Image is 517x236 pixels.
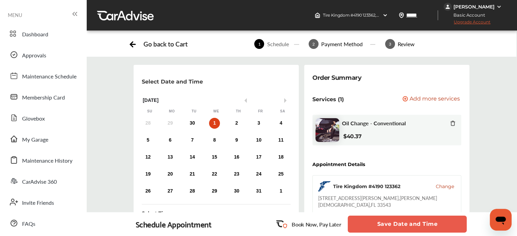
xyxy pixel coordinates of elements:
img: header-divider.bc55588e.svg [437,10,438,20]
div: Choose Sunday, October 19th, 2025 [142,169,153,180]
a: Glovebox [6,109,80,127]
div: Sa [279,109,286,114]
span: Membership Card [22,93,65,102]
span: 9:00 am [340,211,359,219]
img: header-home-logo.8d720a4f.svg [315,13,320,18]
div: Choose Tuesday, October 28th, 2025 [187,186,198,197]
div: Choose Saturday, November 1st, 2025 [275,186,286,197]
div: [PERSON_NAME] [453,4,495,10]
div: Choose Thursday, October 30th, 2025 [231,186,242,197]
div: [STREET_ADDRESS][PERSON_NAME] , [PERSON_NAME][DEMOGRAPHIC_DATA] , FL 33543 [318,195,455,208]
div: Not available Monday, September 29th, 2025 [165,118,176,129]
div: We [213,109,220,114]
div: Choose Sunday, October 26th, 2025 [142,186,153,197]
img: oil-change-thumb.jpg [315,118,339,142]
div: Review [395,40,417,48]
a: CarAdvise 360 [6,172,80,190]
span: Maintenance History [22,157,72,165]
div: Not available Sunday, September 28th, 2025 [142,118,153,129]
span: 3 [385,39,395,49]
div: Choose Tuesday, October 7th, 2025 [187,135,198,146]
a: Approvals [6,46,80,63]
div: Go back to Cart [143,40,187,48]
div: Choose Tuesday, October 14th, 2025 [187,152,198,163]
div: Choose Wednesday, October 22nd, 2025 [209,169,220,180]
span: Basic Account [444,12,490,19]
img: logo-goodyear.png [318,181,330,192]
div: Fr [257,109,264,114]
span: Invite Friends [22,199,54,207]
span: CarAdvise 360 [22,178,57,186]
div: [DATE] [139,97,294,103]
img: location_vector.a44bc228.svg [399,13,404,18]
div: Choose Thursday, October 16th, 2025 [231,152,242,163]
div: Schedule [264,40,291,48]
span: Upgrade Account [444,19,490,28]
span: Glovebox [22,114,45,123]
img: WGsFRI8htEPBVLJbROoPRyZpYNWhNONpIPPETTm6eUC0GeLEiAAAAAElFTkSuQmCC [496,4,502,10]
div: Th [235,109,242,114]
div: Choose Wednesday, October 8th, 2025 [209,135,220,146]
span: [DATE] [318,211,335,219]
div: Choose Wednesday, October 29th, 2025 [209,186,220,197]
div: Choose Friday, October 3rd, 2025 [253,118,264,129]
span: My Garage [22,135,48,144]
p: Services (1) [312,96,344,103]
button: Change [436,183,454,190]
span: 2 [309,39,318,49]
span: @ [335,211,340,219]
span: 1 [254,39,264,49]
div: Choose Sunday, October 12th, 2025 [142,152,153,163]
div: Choose Monday, October 6th, 2025 [165,135,176,146]
div: Choose Thursday, October 9th, 2025 [231,135,242,146]
div: Appointment Details [312,162,365,167]
a: Maintenance Schedule [6,67,80,85]
a: Add more services [402,96,461,103]
p: Book Now, Pay Later [292,220,341,228]
div: Tire Kingdom #4190 123362 [333,183,400,190]
span: Dashboard [22,30,48,39]
span: Approvals [22,51,46,60]
div: Mo [169,109,175,114]
span: FAQs [22,220,35,229]
div: Choose Friday, October 31st, 2025 [253,186,264,197]
button: Save Date and Time [348,216,467,233]
img: jVpblrzwTbfkPYzPPzSLxeg0AAAAASUVORK5CYII= [444,3,452,11]
div: Choose Wednesday, October 1st, 2025 [209,118,220,129]
div: Choose Thursday, October 2nd, 2025 [231,118,242,129]
iframe: Button to launch messaging window [490,209,512,231]
div: Order Summary [312,73,361,83]
div: Choose Monday, October 13th, 2025 [165,152,176,163]
span: Maintenance Schedule [22,72,76,81]
img: header-down-arrow.9dd2ce7d.svg [382,13,388,18]
div: Choose Friday, October 10th, 2025 [253,135,264,146]
a: Dashboard [6,25,80,42]
div: Choose Saturday, October 25th, 2025 [275,169,286,180]
div: Choose Monday, October 27th, 2025 [165,186,176,197]
a: Invite Friends [6,193,80,211]
div: Choose Wednesday, October 15th, 2025 [209,152,220,163]
span: Add more services [410,96,460,103]
div: month 2025-10 [137,116,292,198]
button: Previous Month [242,98,247,103]
div: Choose Friday, October 17th, 2025 [253,152,264,163]
div: Choose Saturday, October 11th, 2025 [275,135,286,146]
span: Oil Change - Conventional [342,120,406,126]
button: Next Month [284,98,289,103]
a: My Garage [6,130,80,148]
div: Schedule Appointment [136,219,212,229]
div: Choose Saturday, October 18th, 2025 [275,152,286,163]
div: Tu [191,109,197,114]
div: Choose Monday, October 20th, 2025 [165,169,176,180]
a: Membership Card [6,88,80,106]
div: Choose Tuesday, October 21st, 2025 [187,169,198,180]
b: $40.37 [343,133,361,140]
p: Select Date and Time [142,78,203,85]
div: Choose Saturday, October 4th, 2025 [275,118,286,129]
div: Select Time [142,210,171,217]
button: Add more services [402,96,460,103]
a: Maintenance History [6,151,80,169]
a: FAQs [6,214,80,232]
div: Choose Friday, October 24th, 2025 [253,169,264,180]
